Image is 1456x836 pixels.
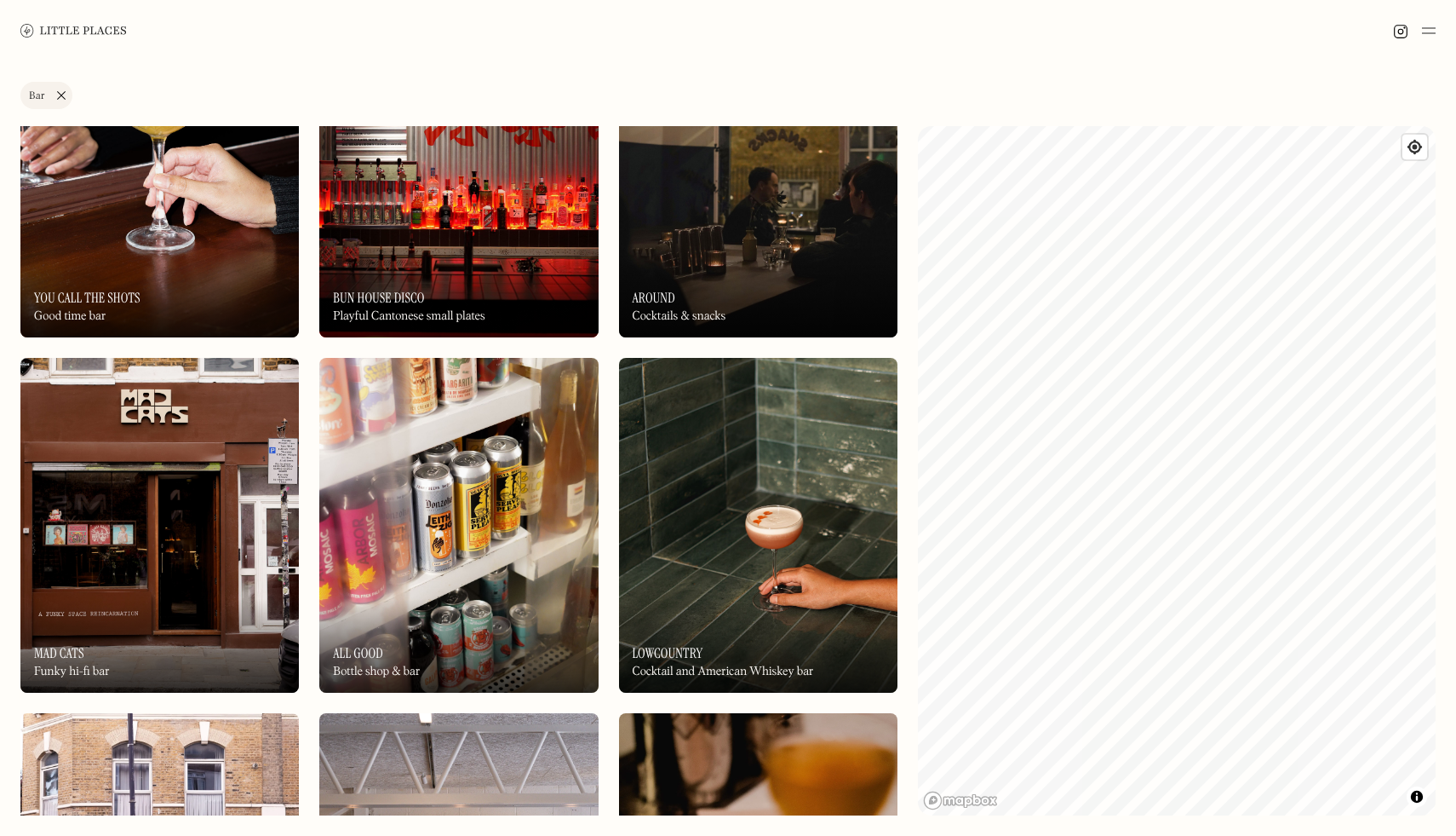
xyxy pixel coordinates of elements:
[319,3,598,337] img: Bun House Disco
[633,290,675,306] h3: Around
[923,791,998,810] a: Mapbox homepage
[319,3,598,337] a: Bun House DiscoBun House DiscoBun House DiscoPlayful Cantonese small plates
[20,82,72,109] a: Bar
[20,3,299,337] img: You Call The Shots
[633,309,726,324] div: Cocktails & snacks
[619,358,897,693] img: Lowcountry
[633,645,703,661] h3: Lowcountry
[333,645,383,661] h3: All Good
[20,358,299,693] a: Mad CatsMad CatsMad CatsFunky hi-fi bar
[29,91,45,101] div: Bar
[1407,787,1427,807] button: Toggle attribution
[619,3,897,337] img: Around
[319,358,598,693] a: All GoodAll GoodAll GoodBottle shop & bar
[333,309,485,324] div: Playful Cantonese small plates
[34,665,110,679] div: Funky hi-fi bar
[34,645,84,661] h3: Mad Cats
[20,3,299,337] a: You Call The ShotsYou Call The ShotsYou Call The ShotsGood time bar
[34,309,106,324] div: Good time bar
[619,358,897,693] a: LowcountryLowcountryLowcountryCocktail and American Whiskey bar
[333,290,424,306] h3: Bun House Disco
[918,126,1436,816] canvas: Map
[333,665,420,679] div: Bottle shop & bar
[319,358,598,693] img: All Good
[20,358,299,693] img: Mad Cats
[619,3,897,337] a: AroundAroundAroundCocktails & snacks
[34,290,140,306] h3: You Call The Shots
[633,665,814,679] div: Cocktail and American Whiskey bar
[1412,787,1422,806] span: Toggle attribution
[1402,135,1427,159] button: Find my location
